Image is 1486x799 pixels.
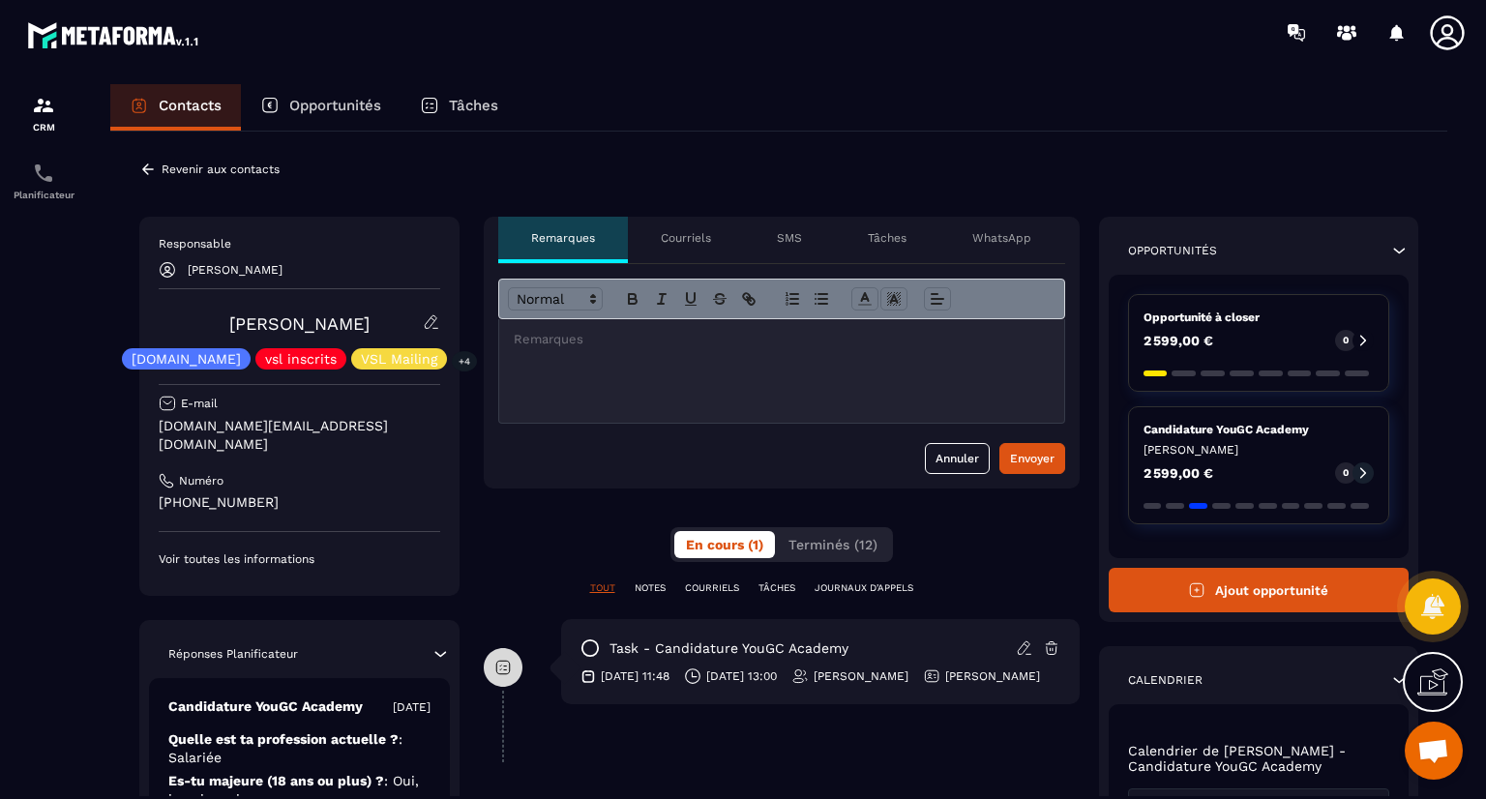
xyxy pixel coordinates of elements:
[814,668,908,684] p: [PERSON_NAME]
[265,352,337,366] p: vsl inscrits
[777,230,802,246] p: SMS
[289,97,381,114] p: Opportunités
[531,230,595,246] p: Remarques
[601,668,669,684] p: [DATE] 11:48
[5,147,82,215] a: schedulerschedulerPlanificateur
[159,493,440,512] p: [PHONE_NUMBER]
[1144,466,1213,480] p: 2 599,00 €
[168,730,431,767] p: Quelle est ta profession actuelle ?
[609,639,848,658] p: task - Candidature YouGC Academy
[590,581,615,595] p: TOUT
[168,646,298,662] p: Réponses Planificateur
[635,581,666,595] p: NOTES
[1343,334,1349,347] p: 0
[159,236,440,252] p: Responsable
[162,163,280,176] p: Revenir aux contacts
[1109,568,1410,612] button: Ajout opportunité
[181,396,218,411] p: E-mail
[27,17,201,52] img: logo
[788,537,877,552] span: Terminés (12)
[159,417,440,454] p: [DOMAIN_NAME][EMAIL_ADDRESS][DOMAIN_NAME]
[706,668,777,684] p: [DATE] 13:00
[1128,743,1390,774] p: Calendrier de [PERSON_NAME] - Candidature YouGC Academy
[5,79,82,147] a: formationformationCRM
[1144,422,1375,437] p: Candidature YouGC Academy
[5,190,82,200] p: Planificateur
[32,94,55,117] img: formation
[758,581,795,595] p: TÂCHES
[972,230,1031,246] p: WhatsApp
[241,84,401,131] a: Opportunités
[1128,672,1203,688] p: Calendrier
[999,443,1065,474] button: Envoyer
[1144,334,1213,347] p: 2 599,00 €
[132,352,241,366] p: [DOMAIN_NAME]
[159,97,222,114] p: Contacts
[1010,449,1055,468] div: Envoyer
[1343,466,1349,480] p: 0
[110,84,241,131] a: Contacts
[159,551,440,567] p: Voir toutes les informations
[815,581,913,595] p: JOURNAUX D'APPELS
[1128,243,1217,258] p: Opportunités
[179,473,223,488] p: Numéro
[674,531,775,558] button: En cours (1)
[5,122,82,133] p: CRM
[925,443,990,474] button: Annuler
[661,230,711,246] p: Courriels
[945,668,1040,684] p: [PERSON_NAME]
[685,581,739,595] p: COURRIELS
[188,263,282,277] p: [PERSON_NAME]
[452,351,477,371] p: +4
[168,697,363,716] p: Candidature YouGC Academy
[868,230,906,246] p: Tâches
[229,313,370,334] a: [PERSON_NAME]
[449,97,498,114] p: Tâches
[1144,310,1375,325] p: Opportunité à closer
[393,699,431,715] p: [DATE]
[1405,722,1463,780] a: Ouvrir le chat
[32,162,55,185] img: scheduler
[361,352,437,366] p: VSL Mailing
[401,84,518,131] a: Tâches
[686,537,763,552] span: En cours (1)
[1144,442,1375,458] p: [PERSON_NAME]
[777,531,889,558] button: Terminés (12)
